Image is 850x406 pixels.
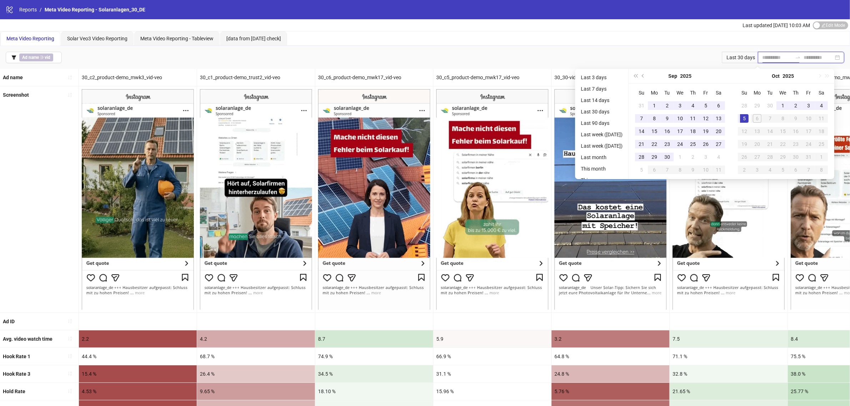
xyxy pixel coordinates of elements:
div: 26 [740,153,749,161]
div: 5.76 % [552,383,669,400]
b: Screenshot [3,92,29,98]
div: 30_c6_product-demo_mwk17_vid-veo [315,69,433,86]
span: sort-ascending [67,92,72,97]
th: Tu [661,86,674,99]
td: 2025-09-10 [674,112,686,125]
div: 2 [791,101,800,110]
div: 30 [766,101,774,110]
td: 2025-10-12 [738,125,751,138]
div: 11 [689,114,697,123]
td: 2025-10-01 [776,99,789,112]
div: 30_c2_product-demo_mwk3_vid-veo [79,69,197,86]
img: Screenshot 120233992625640649 [436,89,548,309]
div: 25 [817,140,826,148]
img: Screenshot 120233992630120649 [200,89,312,309]
span: Meta Video Reporting - Tableview [140,36,213,41]
td: 2025-10-05 [635,163,648,176]
td: 2025-11-04 [764,163,776,176]
span: sort-ascending [67,336,72,341]
b: Ad name [22,55,39,60]
td: 2025-08-31 [635,99,648,112]
div: 3 [753,166,761,174]
td: 2025-10-30 [789,151,802,163]
td: 2025-10-03 [802,99,815,112]
td: 2025-09-01 [648,99,661,112]
span: swap-right [795,55,801,60]
td: 2025-09-03 [674,99,686,112]
div: 4 [766,166,774,174]
span: Meta Video Reporting - Solaranlagen_30_DE [45,7,145,12]
div: 2.2 [79,330,197,347]
div: 22 [779,140,787,148]
td: 2025-10-26 [738,151,751,163]
th: Th [789,86,802,99]
td: 2025-10-10 [802,112,815,125]
th: Fr [802,86,815,99]
li: / [40,6,42,14]
div: 34.5 % [315,365,433,382]
div: 31 [804,153,813,161]
td: 2025-09-23 [661,138,674,151]
div: 9 [663,114,672,123]
div: 3 [804,101,813,110]
div: 13 [753,127,761,136]
th: Tu [764,86,776,99]
div: 5 [740,114,749,123]
div: 30_30-vid_vo-ai-21_nativ [552,69,669,86]
span: Solar Veo3 Video Reporting [67,36,127,41]
div: 21 [637,140,646,148]
td: 2025-09-19 [699,125,712,138]
div: 28 [740,101,749,110]
td: 2025-09-04 [686,99,699,112]
div: 25 [689,140,697,148]
div: 66.9 % [433,348,551,365]
li: Last week ([DATE]) [578,130,625,139]
div: 1 [779,101,787,110]
div: 7 [766,114,774,123]
div: 15.96 % [433,383,551,400]
div: 24.8 % [552,365,669,382]
td: 2025-09-07 [635,112,648,125]
div: 29 [650,153,659,161]
td: 2025-10-03 [699,151,712,163]
td: 2025-10-08 [674,163,686,176]
div: 29 [779,153,787,161]
div: 8 [650,114,659,123]
td: 2025-10-04 [815,99,828,112]
span: sort-ascending [67,75,72,80]
td: 2025-10-31 [802,151,815,163]
td: 2025-10-02 [686,151,699,163]
div: 4 [714,153,723,161]
div: 17 [804,127,813,136]
div: 8 [676,166,684,174]
li: This month [578,164,625,173]
li: This year [578,176,625,184]
li: Last 3 days [578,73,625,82]
div: 19 [701,127,710,136]
b: vid [45,55,50,60]
td: 2025-10-08 [776,112,789,125]
div: 28 [766,153,774,161]
td: 2025-11-02 [738,163,751,176]
div: 8 [779,114,787,123]
div: 4 [689,101,697,110]
div: 4 [817,101,826,110]
button: Previous month (PageUp) [639,69,647,83]
div: 24 [676,140,684,148]
td: 2025-11-06 [789,163,802,176]
div: Last 30 days [722,52,758,63]
div: 18.10 % [315,383,433,400]
div: 1 [676,153,684,161]
div: 7 [663,166,672,174]
div: 4.53 % [79,383,197,400]
div: 30 [663,153,672,161]
td: 2025-09-09 [661,112,674,125]
span: [data from [DATE] check] [226,36,281,41]
div: 18 [689,127,697,136]
td: 2025-09-15 [648,125,661,138]
td: 2025-10-11 [815,112,828,125]
div: 44.4 % [79,348,197,365]
td: 2025-09-05 [699,99,712,112]
div: 64.8 % [552,348,669,365]
td: 2025-10-15 [776,125,789,138]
